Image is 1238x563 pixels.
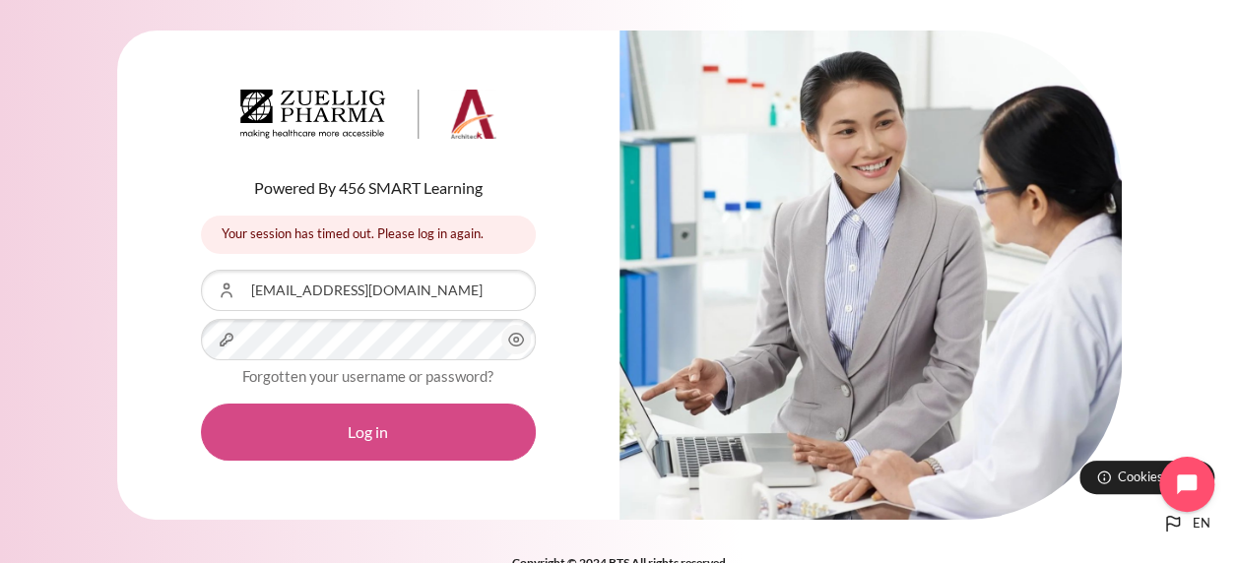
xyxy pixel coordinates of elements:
img: Architeck [240,90,496,139]
div: Your session has timed out. Please log in again. [201,216,536,254]
span: en [1193,514,1210,533]
button: Cookies notice [1079,461,1214,494]
span: Cookies notice [1118,468,1200,486]
button: Languages [1153,504,1218,543]
a: Architeck [240,90,496,147]
p: Powered By 456 SMART Learning [201,176,536,200]
a: Forgotten your username or password? [242,367,493,385]
input: Username or Email Address [201,270,536,311]
button: Log in [201,404,536,461]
